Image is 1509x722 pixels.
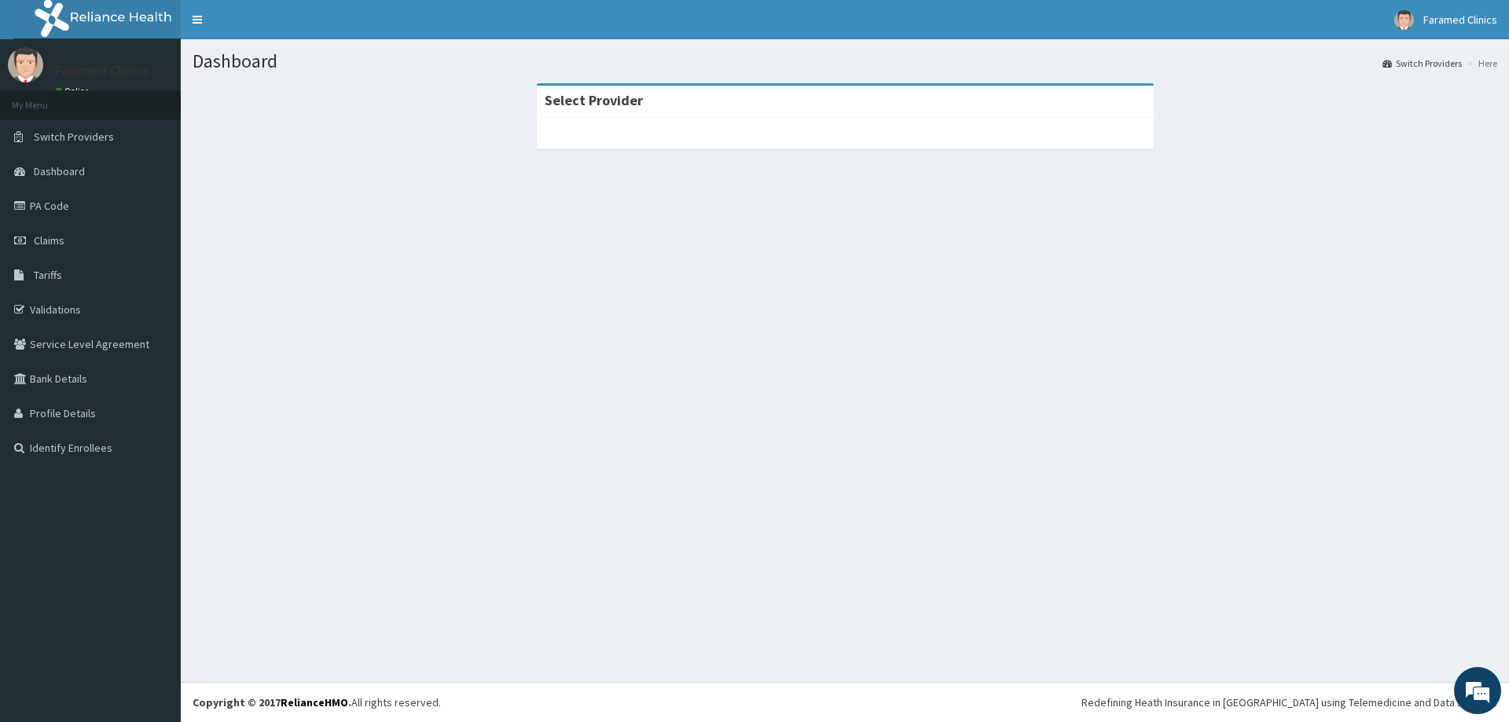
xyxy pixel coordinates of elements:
[34,268,62,282] span: Tariffs
[1081,695,1497,710] div: Redefining Heath Insurance in [GEOGRAPHIC_DATA] using Telemedicine and Data Science!
[1394,10,1414,30] img: User Image
[281,695,348,709] a: RelianceHMO
[1423,13,1497,27] span: Faramed Clinics
[1382,57,1462,70] a: Switch Providers
[1463,57,1497,70] li: Here
[34,164,85,178] span: Dashboard
[34,130,114,144] span: Switch Providers
[8,47,43,82] img: User Image
[193,695,351,709] strong: Copyright © 2017 .
[55,86,93,97] a: Online
[545,91,643,109] strong: Select Provider
[193,51,1497,71] h1: Dashboard
[55,64,149,78] p: Faramed Clinics
[181,682,1509,722] footer: All rights reserved.
[34,233,64,247] span: Claims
